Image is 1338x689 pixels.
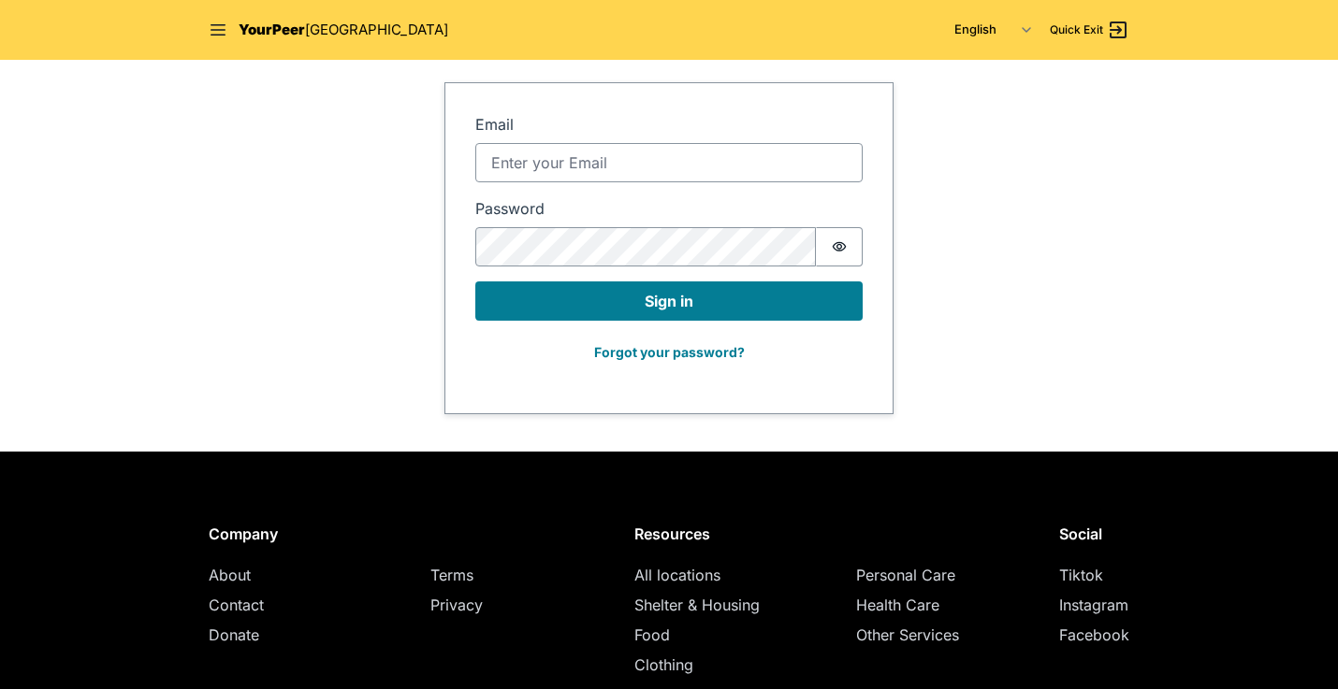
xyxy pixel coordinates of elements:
a: About [209,566,251,584]
span: [GEOGRAPHIC_DATA] [305,21,448,38]
a: Donate [209,625,259,644]
a: Tiktok [1059,566,1103,584]
a: Quick Exit [1050,19,1129,41]
a: Health Care [856,596,939,614]
a: Personal Care [856,566,955,584]
a: Terms [430,566,473,584]
label: Password [475,197,863,220]
span: Quick Exit [1050,22,1103,37]
button: Forgot your password? [582,336,757,368]
span: YourPeer [239,21,305,38]
a: Contact [209,596,264,614]
span: Social [1059,524,1102,543]
p: Redirecting... [622,79,716,101]
a: Shelter & Housing [634,596,760,614]
a: Facebook [1059,625,1129,644]
a: Other Services [856,625,959,644]
input: Enter your Email [475,143,863,182]
a: Privacy [430,596,483,614]
button: Sign in [475,281,863,321]
a: YourPeer[GEOGRAPHIC_DATA] [239,20,448,41]
label: Email [475,113,863,136]
a: Food [634,625,670,644]
span: Resources [634,524,710,543]
a: Clothing [634,655,693,674]
span: Company [209,524,278,543]
a: All locations [634,566,720,584]
a: Instagram [1059,596,1128,614]
button: Show password [816,227,863,266]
